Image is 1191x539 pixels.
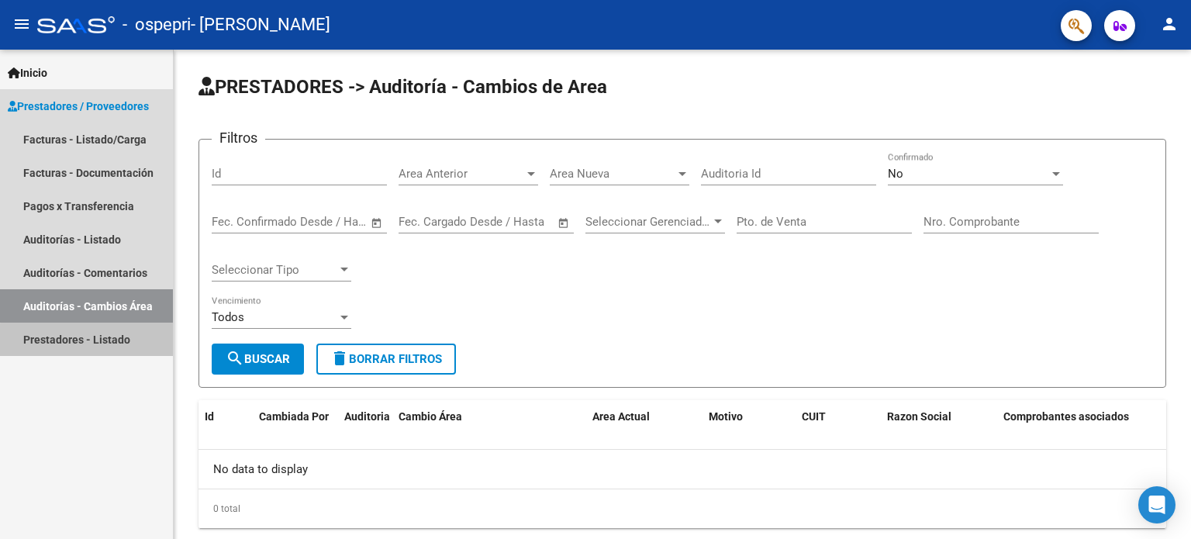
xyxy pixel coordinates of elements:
input: Fecha fin [475,215,551,229]
span: Area Actual [592,410,650,423]
datatable-header-cell: Motivo [703,400,796,468]
datatable-header-cell: Id [198,400,253,468]
div: Open Intercom Messenger [1138,486,1175,523]
datatable-header-cell: Auditoria [338,400,392,468]
span: Prestadores / Proveedores [8,98,149,115]
mat-icon: search [226,349,244,368]
span: - [PERSON_NAME] [191,8,330,42]
span: Comprobantes asociados [1003,410,1129,423]
h3: Filtros [212,127,265,149]
span: Area Anterior [399,167,524,181]
span: No [888,167,903,181]
span: Motivo [709,410,743,423]
mat-icon: person [1160,15,1179,33]
button: Buscar [212,344,304,375]
span: Seleccionar Tipo [212,263,337,277]
datatable-header-cell: CUIT [796,400,881,468]
span: Borrar Filtros [330,352,442,366]
span: Inicio [8,64,47,81]
datatable-header-cell: Comprobantes asociados [997,400,1191,468]
input: Fecha inicio [212,215,274,229]
mat-icon: delete [330,349,349,368]
span: Razon Social [887,410,951,423]
button: Borrar Filtros [316,344,456,375]
mat-icon: menu [12,15,31,33]
datatable-header-cell: Area Actual [586,400,703,468]
div: No data to display [198,450,1166,489]
span: Seleccionar Gerenciador [585,215,711,229]
input: Fecha fin [288,215,364,229]
span: Buscar [226,352,290,366]
datatable-header-cell: Cambiada Por [253,400,338,468]
datatable-header-cell: Cambio Área [392,400,586,468]
span: Id [205,410,214,423]
span: Cambiada Por [259,410,329,423]
span: CUIT [802,410,826,423]
span: Area Nueva [550,167,675,181]
span: PRESTADORES -> Auditoría - Cambios de Area [198,76,607,98]
datatable-header-cell: Razon Social [881,400,997,468]
input: Fecha inicio [399,215,461,229]
button: Open calendar [555,214,573,232]
span: - ospepri [123,8,191,42]
span: Todos [212,310,244,324]
span: Cambio Área [399,410,462,423]
div: 0 total [198,489,1166,528]
button: Open calendar [368,214,386,232]
span: Auditoria [344,410,390,423]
